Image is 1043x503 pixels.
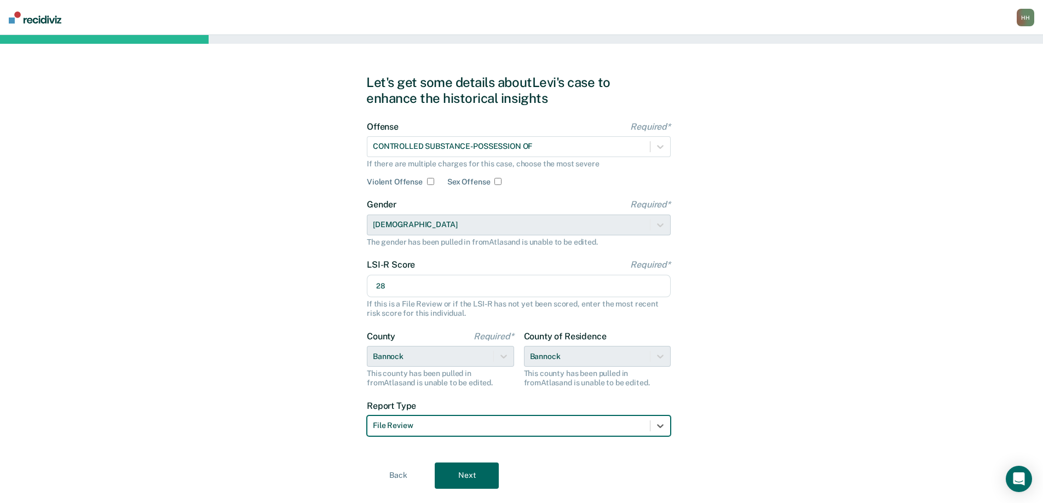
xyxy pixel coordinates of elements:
span: Required* [630,259,671,270]
label: Gender [367,199,671,210]
button: Next [435,462,499,489]
div: H H [1017,9,1034,26]
label: County [367,331,514,342]
label: Report Type [367,401,671,411]
span: Required* [630,199,671,210]
label: LSI-R Score [367,259,671,270]
button: Back [366,462,430,489]
div: This county has been pulled in from Atlas and is unable to be edited. [524,369,671,388]
div: This county has been pulled in from Atlas and is unable to be edited. [367,369,514,388]
label: County of Residence [524,331,671,342]
span: Required* [474,331,514,342]
div: The gender has been pulled in from Atlas and is unable to be edited. [367,238,671,247]
label: Violent Offense [367,177,423,187]
div: Let's get some details about Levi's case to enhance the historical insights [366,74,677,106]
div: If there are multiple charges for this case, choose the most severe [367,159,671,169]
span: Required* [630,122,671,132]
img: Recidiviz [9,11,61,24]
div: If this is a File Review or if the LSI-R has not yet been scored, enter the most recent risk scor... [367,299,671,318]
label: Sex Offense [447,177,490,187]
div: Open Intercom Messenger [1006,466,1032,492]
button: HH [1017,9,1034,26]
label: Offense [367,122,671,132]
